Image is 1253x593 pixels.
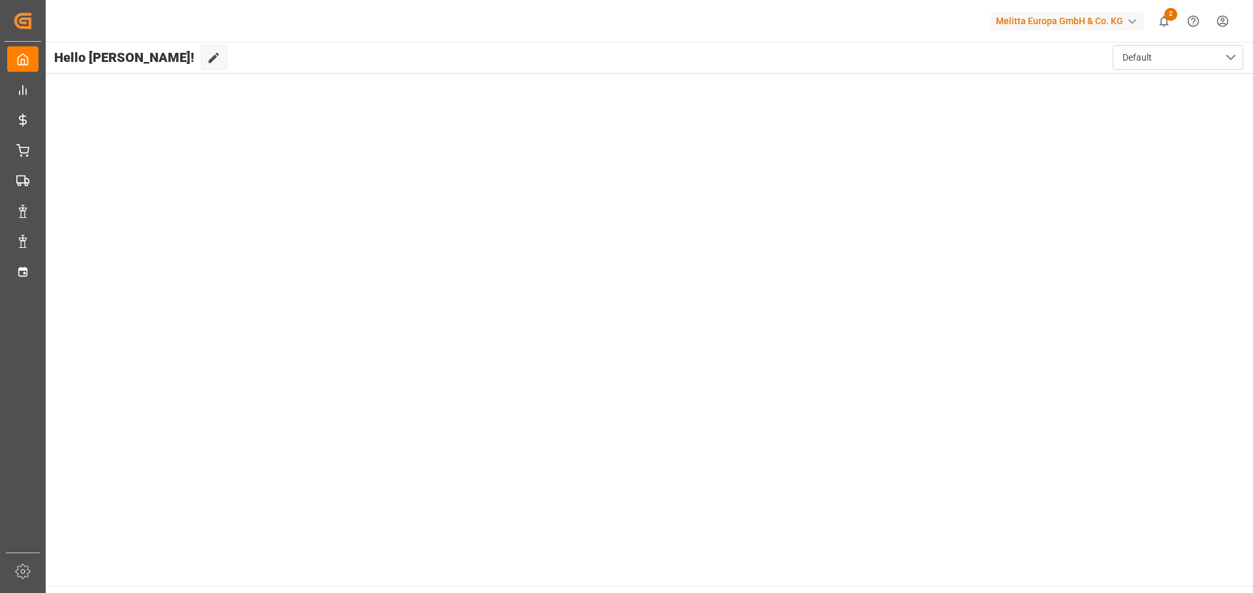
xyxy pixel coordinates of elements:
[1149,7,1179,36] button: show 2 new notifications
[991,12,1144,31] div: Melitta Europa GmbH & Co. KG
[54,45,194,70] span: Hello [PERSON_NAME]!
[1113,45,1243,70] button: open menu
[1164,8,1177,21] span: 2
[1122,51,1152,65] span: Default
[991,8,1149,33] button: Melitta Europa GmbH & Co. KG
[1179,7,1208,36] button: Help Center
